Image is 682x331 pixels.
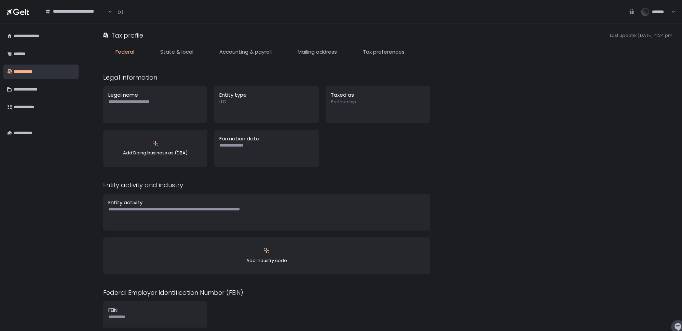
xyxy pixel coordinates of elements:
[111,31,143,40] h1: Tax profile
[219,91,247,98] span: Entity type
[103,288,430,297] div: Federal Employer Identification Number (FEIN)
[108,135,202,162] div: Add Doing business as (DBA)
[103,237,430,274] button: Add Industry code
[219,135,259,142] span: Formation date
[108,243,425,269] div: Add Industry code
[331,91,354,98] span: Taxed as
[103,73,430,82] div: Legal information
[45,15,108,22] input: Search for option
[146,32,672,39] span: Last update: [DATE] 4:24 pm
[108,199,142,206] span: Entity activity
[219,99,313,105] span: LLC
[326,86,430,123] button: Taxed asPartnership
[115,48,134,56] span: Federal
[214,86,318,123] button: Entity typeLLC
[160,48,193,56] span: State & local
[103,130,207,167] button: Add Doing business as (DBA)
[41,5,112,19] div: Search for option
[219,48,272,56] span: Accounting & payroll
[298,48,337,56] span: Mailing address
[108,306,118,314] span: FEIN
[103,180,430,190] div: Entity activity and industry
[363,48,405,56] span: Tax preferences
[108,91,138,98] span: Legal name
[331,99,425,105] span: Partnership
